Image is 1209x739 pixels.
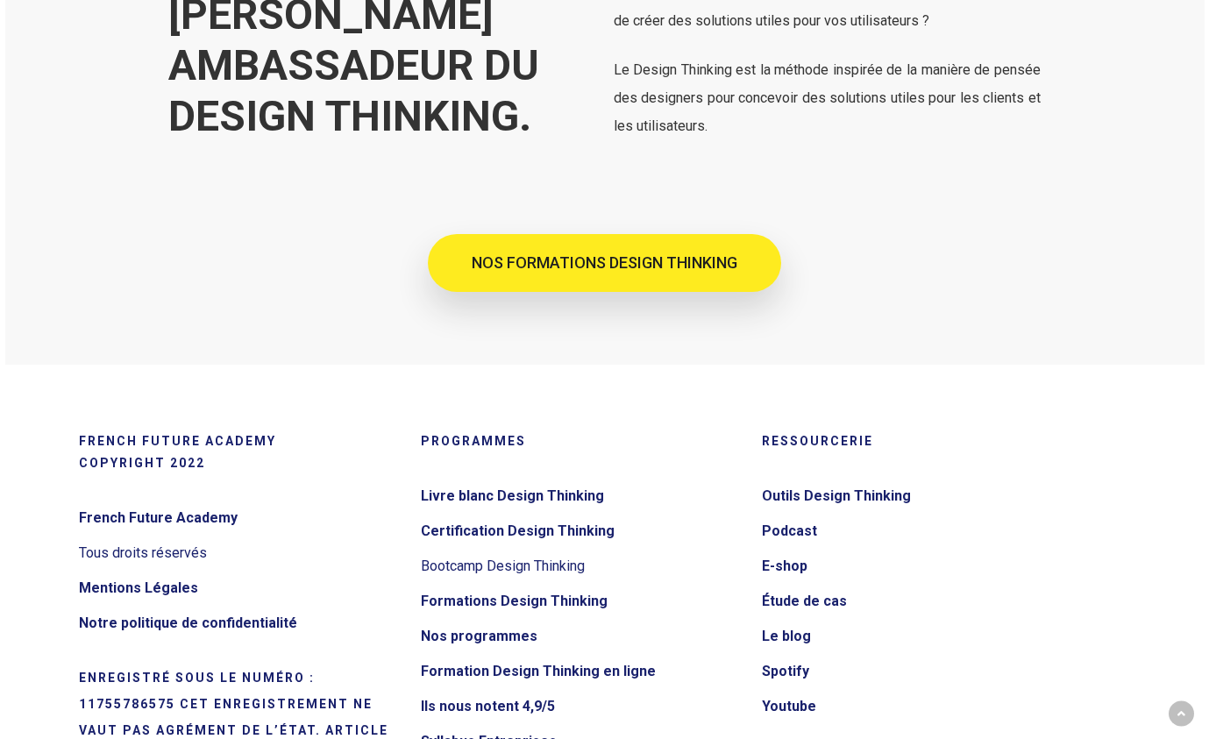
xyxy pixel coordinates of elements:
[79,574,400,602] a: Mentions Légales
[421,482,742,510] a: Livre blanc Design Thinking
[762,552,1083,580] a: E-shop
[421,587,742,615] a: Formations Design Thinking
[762,482,1083,510] a: Outils Design Thinking
[762,430,1083,452] h5: Ressourcerie
[421,517,742,545] a: Certification Design Thinking
[762,693,1083,721] a: Youtube
[79,609,400,637] a: Notre politique de confidentialité
[79,504,400,532] a: French Future Academy
[421,693,742,721] a: Ils nous notent 4,9/5
[428,234,781,292] a: NOS FORMATIONS DESIGN THINKING
[762,517,1083,545] a: Podcast
[421,622,742,650] a: Nos programmes
[614,56,1041,140] p: Le Design Thinking est la méthode inspirée de la manière de pensée des designers pour concevoir d...
[762,657,1083,686] a: Spotify
[79,430,400,474] h5: French Future Academy Copyright 2022
[421,657,742,686] a: Formation Design Thinking en ligne
[421,430,742,452] h5: Programmes
[472,254,737,272] span: NOS FORMATIONS DESIGN THINKING
[421,549,742,584] li: Bootcamp Design Thinking
[762,587,1083,615] a: Étude de cas
[762,622,1083,650] a: Le blog
[79,536,400,571] li: Tous droits réservés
